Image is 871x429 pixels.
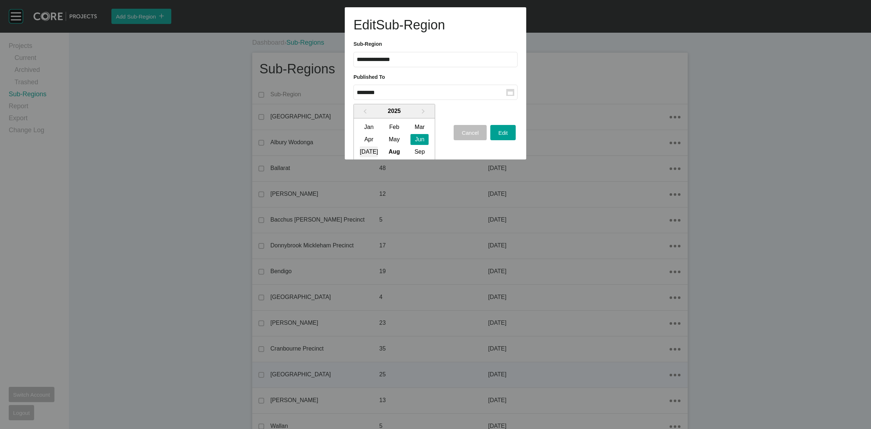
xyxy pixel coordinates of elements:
div: Choose May 2025 [385,134,403,145]
div: Choose June 2025 [410,134,429,145]
div: Choose August 2025 [385,146,403,157]
button: Cancel [454,125,487,140]
div: Choose October 2025 [360,159,378,170]
span: Edit [498,130,508,136]
div: Choose July 2025 [360,146,378,157]
div: Choose September 2025 [410,146,429,157]
button: Edit [490,125,516,140]
label: Published To [353,74,385,80]
div: 2025 [354,104,435,118]
button: Next Year [418,106,430,118]
button: Previous Year [359,106,370,118]
label: Sub-Region [353,41,382,47]
span: Cancel [462,130,479,136]
div: month 2025-06 [356,121,432,170]
div: Choose February 2025 [385,122,403,133]
h1: Edit Sub-Region [353,16,518,34]
div: Choose January 2025 [360,122,378,133]
div: Choose March 2025 [410,122,429,133]
div: Choose December 2025 [410,159,429,170]
div: Choose April 2025 [360,134,378,145]
div: Choose November 2025 [385,159,403,170]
